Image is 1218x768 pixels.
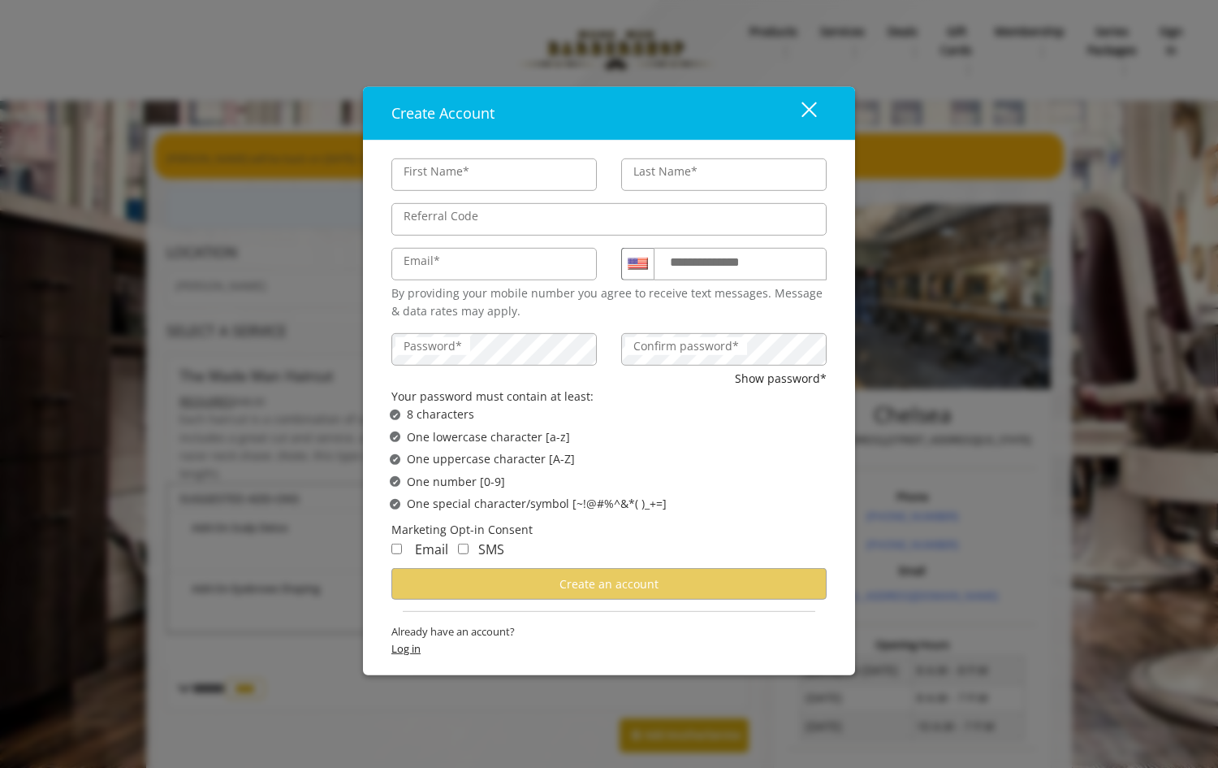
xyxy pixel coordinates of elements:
[391,521,827,539] div: Marketing Opt-in Consent
[392,497,399,510] span: ✔
[735,369,827,387] button: Show password*
[783,101,815,125] div: close dialog
[391,332,597,365] input: Password
[625,336,747,354] label: Confirm password*
[392,408,399,421] span: ✔
[621,158,827,191] input: Lastname
[391,544,402,554] input: Receive Marketing Email
[407,472,505,490] span: One number [0-9]
[407,428,570,446] span: One lowercase character [a-z]
[391,248,597,280] input: Email
[415,540,448,558] span: Email
[391,568,827,600] button: Create an account
[395,207,486,225] label: Referral Code
[392,431,399,444] span: ✔
[559,576,659,592] span: Create an account
[478,540,504,558] span: SMS
[392,453,399,466] span: ✔
[391,623,827,640] span: Already have an account?
[395,336,470,354] label: Password*
[407,406,474,423] span: 8 characters
[392,475,399,488] span: ✔
[391,103,495,123] span: Create Account
[621,248,654,280] div: Country
[391,158,597,191] input: FirstName
[621,332,827,365] input: ConfirmPassword
[395,163,477,180] label: First Name*
[391,284,827,321] div: By providing your mobile number you agree to receive text messages. Message & data rates may apply.
[458,544,469,554] input: Receive Marketing SMS
[771,96,827,129] button: close dialog
[625,163,706,180] label: Last Name*
[407,495,667,513] span: One special character/symbol [~!@#%^&*( )_+=]
[391,640,827,657] span: Log in
[391,203,827,236] input: ReferralCode
[407,450,575,468] span: One uppercase character [A-Z]
[391,388,827,406] div: Your password must contain at least:
[395,252,448,270] label: Email*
